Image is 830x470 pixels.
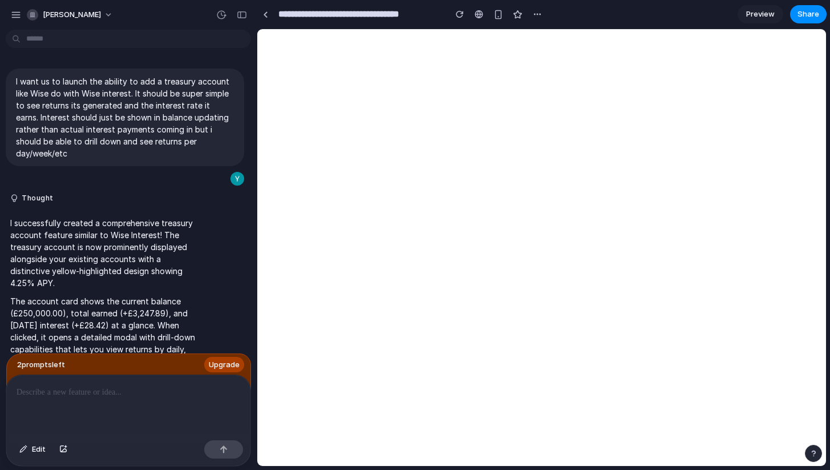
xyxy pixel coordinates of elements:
p: I successfully created a comprehensive treasury account feature similar to Wise Interest! The tre... [10,217,201,289]
button: Upgrade [204,357,244,373]
a: Preview [738,5,783,23]
span: Edit [32,444,46,455]
span: [PERSON_NAME] [43,9,101,21]
button: Share [790,5,827,23]
button: [PERSON_NAME] [22,6,119,24]
span: 2 prompt s left [17,359,65,371]
p: The account card shows the current balance (£250,000.00), total earned (+£3,247.89), and [DATE] i... [10,295,201,403]
span: Upgrade [209,359,240,371]
p: I want us to launch the ability to add a treasury account like Wise do with Wise interest. It sho... [16,75,234,159]
span: Share [797,9,819,20]
span: Preview [746,9,775,20]
button: Edit [14,440,51,459]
